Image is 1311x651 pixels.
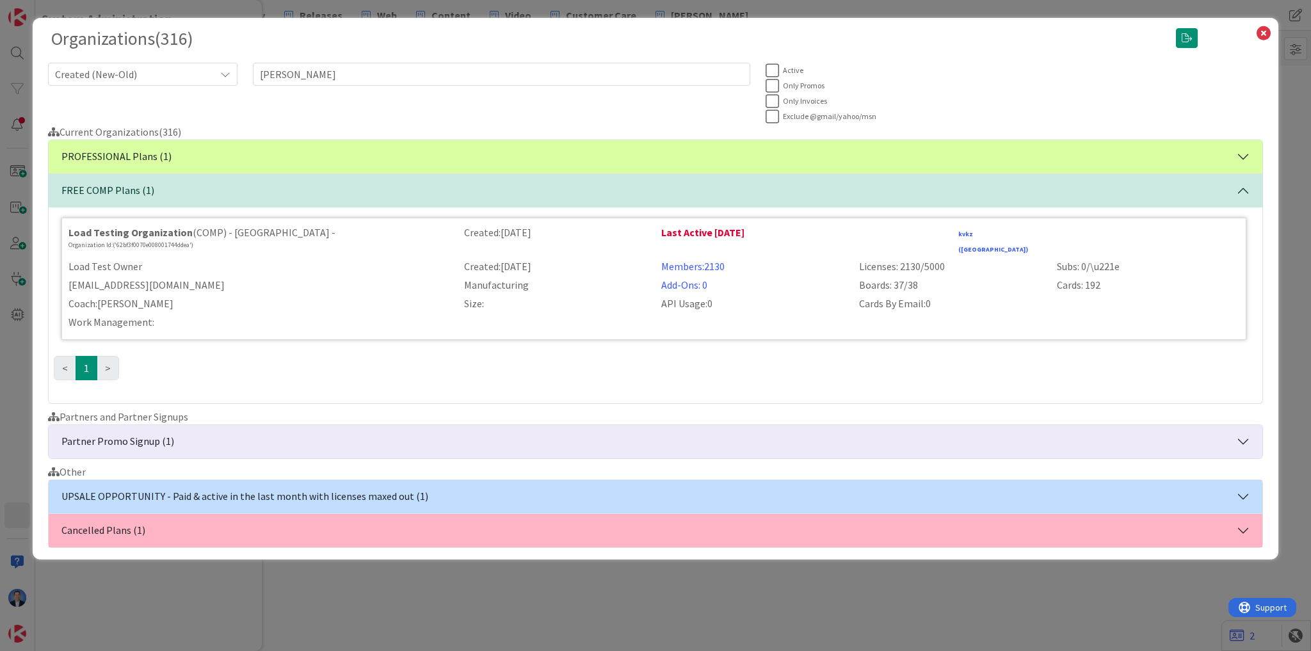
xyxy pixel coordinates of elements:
a: Members: 2130 [661,260,725,273]
span: Only Promos [783,82,824,90]
a: Page 1 is your current page [76,356,97,380]
div: [EMAIL_ADDRESS][DOMAIN_NAME] [61,277,456,293]
span: Support [27,2,58,17]
ul: Pagination [54,356,1257,380]
span: Other [48,465,86,478]
span: Only Invoices [783,97,827,105]
div: (COMP) - [GEOGRAPHIC_DATA] - [68,225,449,240]
span: Active [783,67,803,74]
div: Cards By Email: 0 [851,296,1049,311]
button: Only Invoices [766,93,827,109]
div: Work Management: [61,314,456,330]
h3: Organizations ( 316 ) [51,28,1157,50]
div: Last Active [DATE] [654,225,851,255]
div: Load Test Owner [61,259,456,274]
div: Manufacturing [456,277,654,293]
a: Add-Ons: 0 [661,278,707,291]
button: Exclude @gmail/yahoo/msn [766,109,876,124]
span: Created (New-Old) [55,65,209,83]
div: Created: [DATE] [456,225,654,255]
strong: Load Testing Organization [68,226,193,239]
div: Boards: 37/38 [851,277,1049,293]
button: Only Promos [766,78,824,93]
button: UPSALE OPPORTUNITY - Paid & active in the last month with licenses maxed out (1) [49,480,1262,513]
div: Licenses: 2130/5000 [851,259,1049,274]
button: Partner Promo Signup (1) [49,425,1262,458]
span: Partners and Partner Signups [48,410,188,423]
span: Current Organizations ( 316 ) [48,125,181,138]
div: Cards: 192 [1049,277,1247,293]
div: API Usage: 0 [654,296,851,311]
button: Cancelled Plans (1) [49,514,1262,547]
span: Exclude @gmail/yahoo/msn [783,113,876,120]
div: Subs: 0/\u221e [1049,259,1247,274]
div: Organization Id: ('62bf3f0070e008001744ddea') [68,240,449,250]
button: Active [766,63,803,78]
strong: kvkz ([GEOGRAPHIC_DATA]) [958,230,1028,253]
button: FREE COMP Plans (1) [49,174,1262,207]
div: Created: [DATE] [456,259,654,274]
button: PROFESSIONAL Plans (1) [49,140,1262,173]
div: Coach: [PERSON_NAME] [61,296,456,311]
div: Size: [456,296,654,311]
